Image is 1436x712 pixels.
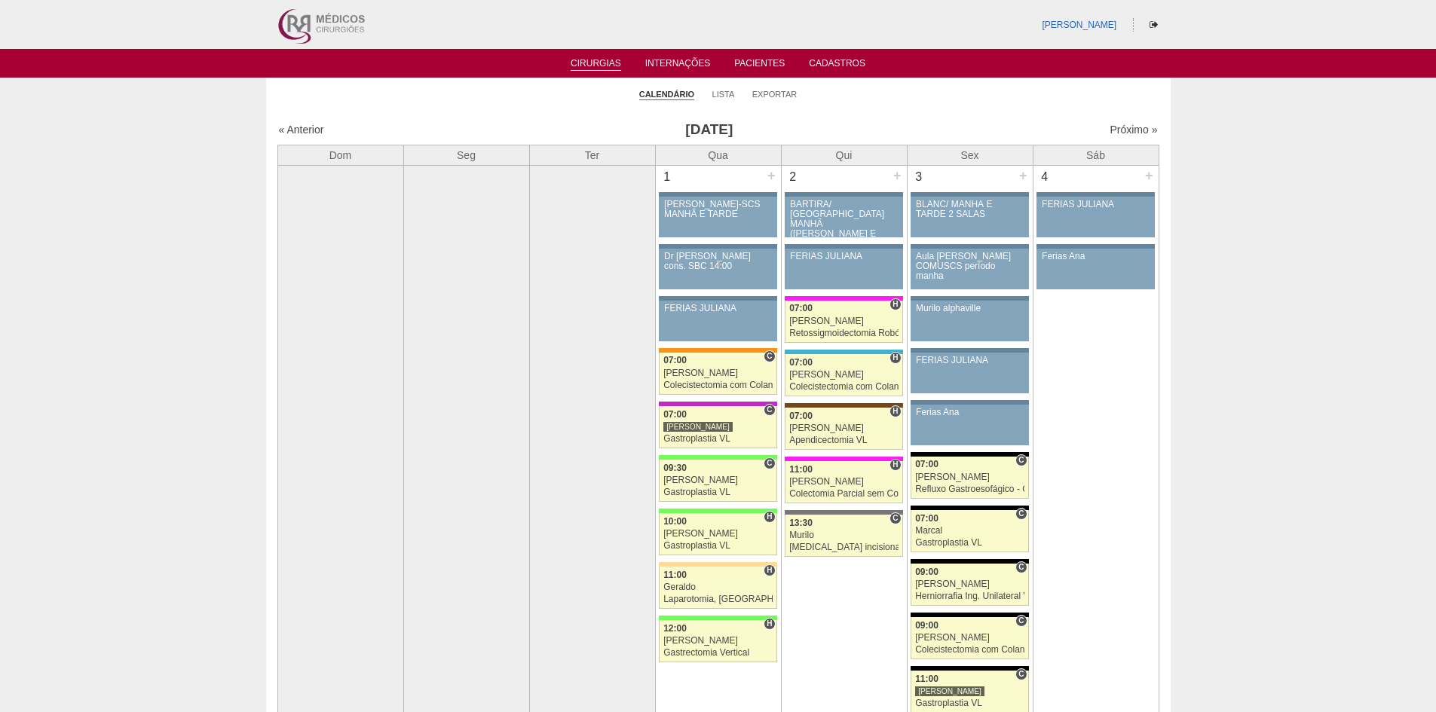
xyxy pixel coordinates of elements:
[915,526,1024,536] div: Marcal
[403,145,529,165] th: Seg
[789,423,899,433] div: [PERSON_NAME]
[907,145,1033,165] th: Sex
[1015,561,1027,573] span: Consultório
[765,166,778,185] div: +
[915,674,938,684] span: 11:00
[916,408,1024,417] div: Ferias Ana
[277,145,403,165] th: Dom
[663,409,687,420] span: 07:00
[782,166,805,188] div: 2
[908,166,931,188] div: 3
[663,380,773,390] div: Colecistectomia com Colangiografia VL
[1015,454,1027,466] span: Consultório
[663,421,733,432] div: [PERSON_NAME]
[911,666,1028,671] div: Key: Blanc
[915,567,938,577] span: 09:00
[785,510,902,515] div: Key: Santa Catarina
[911,249,1028,289] a: Aula [PERSON_NAME] COMUSCS período manha
[659,616,776,620] div: Key: Brasil
[789,370,899,380] div: [PERSON_NAME]
[1143,166,1156,185] div: +
[529,145,655,165] th: Ter
[655,145,781,165] th: Qua
[1033,145,1159,165] th: Sáb
[1036,197,1154,237] a: FERIAS JULIANA
[781,145,907,165] th: Qui
[663,636,773,646] div: [PERSON_NAME]
[911,400,1028,405] div: Key: Aviso
[752,89,798,99] a: Exportar
[664,200,772,219] div: [PERSON_NAME]-SCS MANHÃ E TARDE
[1015,668,1027,680] span: Consultório
[659,509,776,513] div: Key: Brasil
[663,368,773,378] div: [PERSON_NAME]
[659,348,776,353] div: Key: São Luiz - SCS
[785,249,902,289] a: FERIAS JULIANA
[659,406,776,448] a: C 07:00 [PERSON_NAME] Gastroplastia VL
[916,200,1024,219] div: BLANC/ MANHÃ E TARDE 2 SALAS
[889,298,901,310] span: Hospital
[659,244,776,249] div: Key: Aviso
[916,252,1024,282] div: Aula [PERSON_NAME] COMUSCS período manha
[785,403,902,408] div: Key: Santa Joana
[489,119,929,141] h3: [DATE]
[889,459,901,471] span: Hospital
[891,166,904,185] div: +
[915,472,1024,482] div: [PERSON_NAME]
[916,356,1024,365] div: FERIAS JULIANA
[663,594,773,604] div: Laparotomia, [GEOGRAPHIC_DATA], Drenagem, Bridas VL
[911,244,1028,249] div: Key: Aviso
[663,434,773,444] div: Gastroplastia VL
[764,618,775,630] span: Hospital
[659,197,776,237] a: [PERSON_NAME]-SCS MANHÃ E TARDE
[789,464,813,475] span: 11:00
[911,564,1028,606] a: C 09:00 [PERSON_NAME] Herniorrafia Ing. Unilateral VL
[663,570,687,580] span: 11:00
[789,328,899,338] div: Retossigmoidectomia Robótica
[645,58,711,73] a: Internações
[789,477,899,487] div: [PERSON_NAME]
[785,461,902,503] a: H 11:00 [PERSON_NAME] Colectomia Parcial sem Colostomia VL
[734,58,785,73] a: Pacientes
[1042,20,1116,30] a: [PERSON_NAME]
[915,579,1024,589] div: [PERSON_NAME]
[663,529,773,539] div: [PERSON_NAME]
[1036,192,1154,197] div: Key: Aviso
[889,512,901,524] span: Consultório
[712,89,735,99] a: Lista
[911,405,1028,445] a: Ferias Ana
[656,166,679,188] div: 1
[911,197,1028,237] a: BLANC/ MANHÃ E TARDE 2 SALAS
[911,559,1028,564] div: Key: Blanc
[764,511,775,523] span: Hospital
[279,124,324,136] a: « Anterior
[663,475,773,485] div: [PERSON_NAME]
[915,645,1024,655] div: Colecistectomia com Colangiografia VL
[915,620,938,631] span: 09:00
[659,460,776,502] a: C 09:30 [PERSON_NAME] Gastroplastia VL
[659,249,776,289] a: Dr [PERSON_NAME] cons. SBC 14:00
[789,489,899,499] div: Colectomia Parcial sem Colostomia VL
[915,513,938,524] span: 07:00
[789,411,813,421] span: 07:00
[911,452,1028,457] div: Key: Blanc
[764,457,775,469] span: Consultório
[785,244,902,249] div: Key: Aviso
[915,538,1024,548] div: Gastroplastia VL
[789,316,899,326] div: [PERSON_NAME]
[915,686,984,697] div: [PERSON_NAME]
[663,648,773,658] div: Gastrectomia Vertical
[785,408,902,450] a: H 07:00 [PERSON_NAME] Apendicectomia VL
[659,301,776,341] a: FERIAS JULIANA
[639,89,694,100] a: Calendário
[915,459,938,469] span: 07:00
[916,304,1024,313] div: Murilo alphaville
[789,530,899,540] div: Murilo
[659,455,776,460] div: Key: Brasil
[663,623,687,634] span: 12:00
[663,516,687,527] span: 10:00
[659,402,776,406] div: Key: Maria Braido
[789,357,813,368] span: 07:00
[571,58,621,71] a: Cirurgias
[911,353,1028,393] a: FERIAS JULIANA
